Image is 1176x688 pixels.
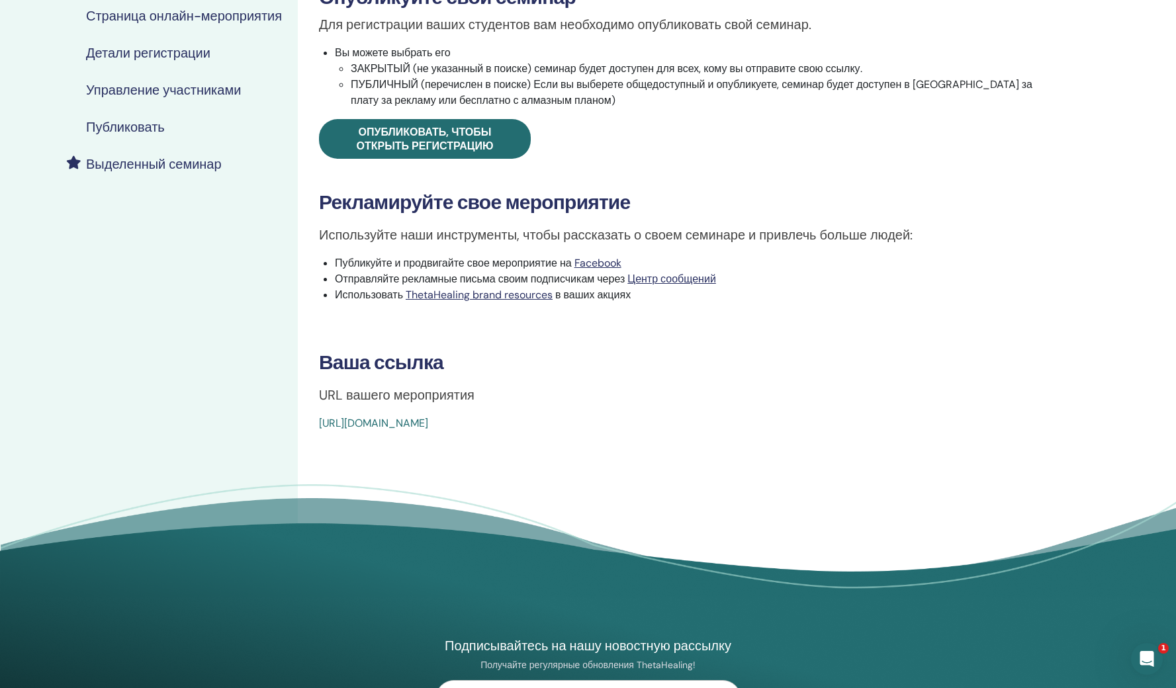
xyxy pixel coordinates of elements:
li: Отправляйте рекламные письма своим подписчикам через [335,271,1061,287]
h4: Подписывайтесь на нашу новостную рассылку [435,637,741,654]
h4: Управление участниками [86,82,241,98]
h3: Рекламируйте свое мероприятие [319,191,1061,214]
p: Используйте наши инструменты, чтобы рассказать о своем семинаре и привлечь больше людей: [319,225,1061,245]
a: Опубликовать, чтобы открыть регистрацию [319,119,531,159]
h4: Детали регистрации [86,45,210,61]
p: Для регистрации ваших студентов вам необходимо опубликовать свой семинар. [319,15,1061,34]
span: 1 [1158,643,1169,654]
li: ЗАКРЫТЫЙ (не указанный в поиске) семинар будет доступен для всех, кому вы отправите свою ссылку. [351,61,1061,77]
a: ThetaHealing brand resources [406,288,553,302]
h4: Публиковать [86,119,165,135]
h4: Страница онлайн-мероприятия [86,8,282,24]
p: Получайте регулярные обновления ThetaHealing! [435,659,741,671]
h4: Выделенный семинар [86,156,222,172]
a: [URL][DOMAIN_NAME] [319,416,428,430]
li: Публикуйте и продвигайте свое мероприятие на [335,255,1061,271]
li: Использовать в ваших акциях [335,287,1061,303]
li: Вы можете выбрать его [335,45,1061,108]
a: Facebook [574,256,621,270]
iframe: Intercom live chat [1131,643,1163,675]
p: URL вашего мероприятия [319,385,1061,405]
h3: Ваша ссылка [319,351,1061,374]
li: ПУБЛИЧНЫЙ (перечислен в поиске) Если вы выберете общедоступный и опубликуете, семинар будет досту... [351,77,1061,108]
a: Центр сообщений [627,272,716,286]
span: Опубликовать, чтобы открыть регистрацию [357,125,494,153]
